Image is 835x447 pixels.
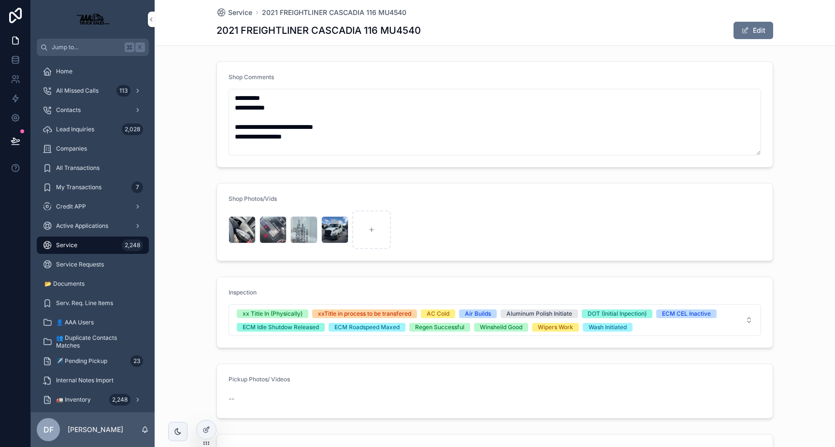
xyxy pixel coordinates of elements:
button: Unselect XX_TITLE_IN_PROCESS_TO_BE_TRANSFERED [312,308,417,318]
a: 2021 FREIGHTLINER CASCADIA 116 MU4540 [262,8,406,17]
div: ECM Roadspeed Maxed [334,323,400,332]
span: Serv. Req. Line Items [56,299,113,307]
span: Companies [56,145,87,153]
a: 👤 AAA Users [37,314,149,331]
span: Credit APP [56,203,86,210]
span: Service Requests [56,261,104,268]
span: 🚛 Inventory [56,396,91,404]
div: Wipers Work [538,323,573,332]
span: Shop Comments [229,73,274,81]
div: 2,028 [122,124,143,135]
button: Unselect AC_COLD [421,308,455,318]
a: All Transactions [37,159,149,177]
span: ✈️ Pending Pickup [56,357,107,365]
div: 2,248 [122,239,143,251]
div: 23 [130,355,143,367]
p: [PERSON_NAME] [68,425,123,434]
span: Shop Photos/Vids [229,195,277,202]
button: Unselect WIPERS_WORK [532,322,579,332]
span: Internal Notes Import [56,377,114,384]
div: DOT (Initial Inpection) [588,309,647,318]
div: Regen Successful [415,323,464,332]
a: Companies [37,140,149,157]
span: K [136,43,144,51]
div: Wash Initiated [589,323,627,332]
a: Active Applications [37,217,149,235]
button: Jump to...K [37,39,149,56]
span: Lead Inquiries [56,126,94,133]
a: 🚛 Inventory2,248 [37,391,149,408]
button: Unselect AIR_BUILDS [459,308,497,318]
div: 113 [116,85,130,97]
div: xx Title In (Physically) [243,309,302,318]
h1: 2021 FREIGHTLINER CASCADIA 116 MU4540 [216,24,421,37]
span: 📂 Documents [44,280,85,288]
span: Contacts [56,106,81,114]
a: Service2,248 [37,237,149,254]
a: Home [37,63,149,80]
span: All Transactions [56,164,100,172]
button: Unselect REGEN_SUCCESSFUL [409,322,470,332]
button: Unselect WASH_INITIATED [583,322,633,332]
span: Service [56,241,77,249]
div: ECM CEL Inactive [662,309,711,318]
div: Air Builds [465,309,491,318]
button: Unselect ECM_CEL_INACTIVE [656,308,717,318]
button: Unselect ECM_IDLE_SHUTDOW_RELEASED [237,322,325,332]
div: Winsheild Good [480,323,522,332]
div: AC Cold [427,309,449,318]
span: Home [56,68,72,75]
a: Credit APP [37,198,149,215]
button: Unselect WINSHEILD_GOOD [474,322,528,332]
a: ✈️ Pending Pickup23 [37,352,149,370]
button: Unselect ECM_ROADSPEED_MAXED [329,322,405,332]
a: Service [216,8,252,17]
a: All Missed Calls113 [37,82,149,99]
span: All Missed Calls [56,87,99,95]
a: Lead Inquiries2,028 [37,121,149,138]
span: -- [229,394,234,404]
a: My Transactions7 [37,179,149,196]
span: 👥 Duplicate Contacts Matches [56,334,139,349]
button: Unselect DOT_INITIAL_INPECTION [582,308,652,318]
span: My Transactions [56,183,101,191]
button: Select Button [229,304,761,336]
a: Serv. Req. Line Items [37,294,149,312]
a: 📂 Documents [37,275,149,293]
span: DF [43,424,54,435]
img: App logo [72,12,114,27]
div: 2,248 [109,394,130,405]
span: Service [228,8,252,17]
a: Contacts [37,101,149,119]
button: Unselect XX_TITLE_IN_PHYSICALLY [237,308,308,318]
a: Service Requests [37,256,149,273]
div: 7 [131,182,143,193]
button: Unselect ALUMINUM_POLISH_INITIATE [501,308,578,318]
a: Internal Notes Import [37,372,149,389]
span: Inspection [229,289,257,296]
div: ECM Idle Shutdow Released [243,323,319,332]
div: xxTitle in process to be transfered [318,309,411,318]
div: Aluminum Polish Initiate [506,309,572,318]
span: Pickup Photos/ Videos [229,376,290,383]
button: Edit [734,22,773,39]
a: 👥 Duplicate Contacts Matches [37,333,149,350]
div: scrollable content [31,56,155,412]
span: 👤 AAA Users [56,319,94,326]
span: Jump to... [52,43,121,51]
span: Active Applications [56,222,108,230]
